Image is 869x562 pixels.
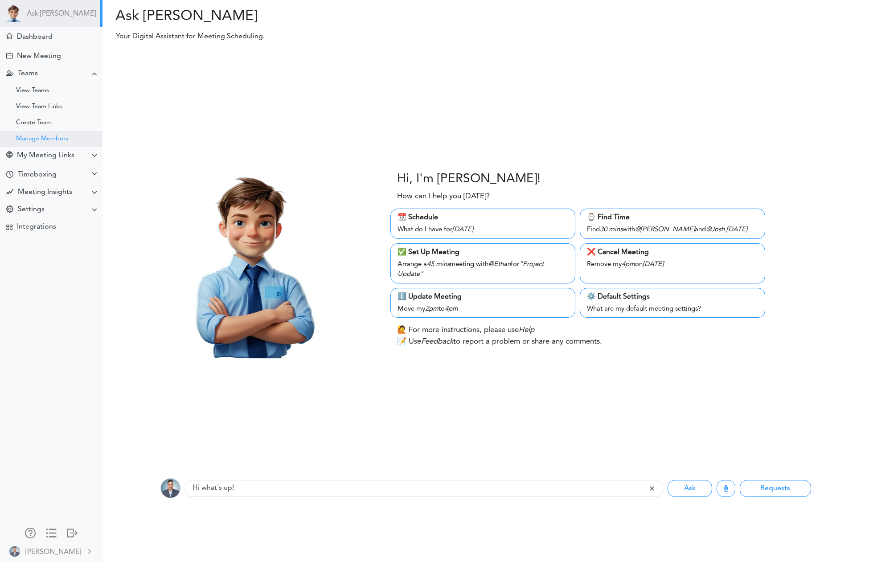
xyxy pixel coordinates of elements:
[397,172,541,187] h3: Hi, I'm [PERSON_NAME]!
[17,52,61,61] div: New Meeting
[6,171,13,179] div: Time Your Goals
[519,326,534,334] i: Help
[1,541,102,561] a: [PERSON_NAME]
[635,226,695,233] i: @[PERSON_NAME]
[488,261,511,268] i: @Ethan
[397,336,602,348] p: 📝 Use to report a problem or share any comments.
[16,121,52,125] div: Create Team
[4,4,22,22] img: Powered by TEAMCAL AI
[18,188,72,197] div: Meeting Insights
[452,226,473,233] i: [DATE]
[9,546,20,557] img: BWv8PPf8N0ctf3JvtTlAAAAAASUVORK5CYII=
[398,212,569,223] div: 📆 Schedule
[398,302,569,315] div: Move my to
[46,528,57,537] div: Show only icons
[398,261,544,278] i: "Project Update"
[16,105,62,109] div: View Team Links
[6,53,12,59] div: Create Meeting
[397,191,490,202] p: How can I help you [DATE]?
[397,324,534,336] p: 🙋 For more instructions, please use
[668,480,712,497] button: Ask
[398,258,569,280] div: Arrange a meeting with for
[706,226,725,233] i: @Josh
[18,205,45,214] div: Settings
[16,89,49,93] div: View Teams
[18,70,38,78] div: Teams
[587,291,758,302] div: ⚙️ Default Settings
[6,152,12,160] div: Share Meeting Link
[643,261,664,268] i: [DATE]
[17,223,56,231] div: Integrations
[398,291,569,302] div: ℹ️ Update Meeting
[587,302,758,315] div: What are my default meeting settings?
[587,212,758,223] div: ⌚️ Find Time
[25,528,36,537] div: Manage Members and Externals
[25,547,81,558] div: [PERSON_NAME]
[587,258,758,270] div: Remove my on
[109,8,479,25] h2: Ask [PERSON_NAME]
[110,31,646,42] p: Your Digital Assistant for Meeting Scheduling.
[6,224,12,230] div: TEAMCAL AI Workflow Apps
[587,223,758,235] div: Find with and
[27,10,96,18] a: Ask [PERSON_NAME]
[67,528,78,537] div: Log out
[16,137,68,141] div: Manage Members
[740,480,811,497] button: Requests
[17,152,74,160] div: My Meeting Links
[18,171,57,179] div: Timeboxing
[726,226,747,233] i: [DATE]
[6,33,12,39] div: Meeting Dashboard
[425,306,439,312] i: 2pm
[421,338,453,345] i: Feedback
[445,306,458,312] i: 4pm
[17,33,53,41] div: Dashboard
[46,528,57,540] a: Change side menu
[152,161,349,359] img: Theo.png
[622,261,635,268] i: 4pm
[160,478,180,498] img: BWv8PPf8N0ctf3JvtTlAAAAAASUVORK5CYII=
[427,261,450,268] i: 45 mins
[398,247,569,258] div: ✅ Set Up Meeting
[600,226,623,233] i: 30 mins
[587,247,758,258] div: ❌ Cancel Meeting
[398,223,569,235] div: What do I have for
